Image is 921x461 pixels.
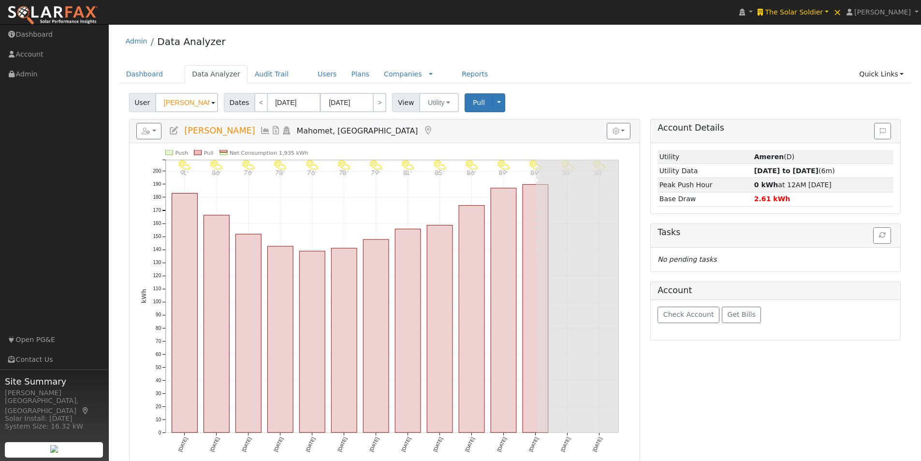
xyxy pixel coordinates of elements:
text: [DATE] [560,436,571,453]
text: 90 [156,312,161,318]
rect: onclick="" [427,225,453,433]
text: 40 [156,378,161,383]
text: 200 [153,168,161,174]
div: [GEOGRAPHIC_DATA], [GEOGRAPHIC_DATA] [5,396,103,416]
text: 80 [156,326,161,331]
text: 170 [153,208,161,213]
p: 79° [367,170,384,175]
button: Utility [419,93,459,112]
p: 86° [208,170,225,175]
text: 110 [153,286,161,292]
button: Pull [465,93,493,112]
button: Get Bills [722,307,761,323]
p: 85° [431,170,448,175]
td: Base Draw [658,192,752,206]
rect: onclick="" [299,251,325,432]
td: Utility [658,150,752,164]
p: 91° [176,170,193,175]
i: No pending tasks [658,255,716,263]
text: 100 [153,299,161,305]
a: Login As (last 08/12/2025 7:10:50 AM) [281,126,292,135]
i: 8/01 - PartlyCloudy [274,160,286,170]
text: 30 [156,391,161,396]
p: 78° [336,170,352,175]
span: View [392,93,420,112]
a: Bills [271,126,281,135]
text: kWh [141,289,147,303]
text: [DATE] [209,436,220,453]
a: Map [81,407,90,415]
text: [DATE] [432,436,443,453]
p: 81° [399,170,416,175]
i: 8/09 - PartlyCloudy [529,160,541,170]
p: 78° [272,170,289,175]
rect: onclick="" [491,188,516,432]
button: Issue History [874,123,891,139]
p: 86° [463,170,480,175]
i: 7/31 - PartlyCloudy [242,160,254,170]
text: Push [175,150,188,156]
text: [DATE] [400,436,411,453]
span: [PERSON_NAME] [854,8,911,16]
span: Pull [473,99,485,106]
div: Solar Install: [DATE] [5,414,103,424]
h5: Tasks [658,227,893,238]
td: at 12AM [DATE] [752,178,893,192]
i: 8/04 - PartlyCloudy [370,160,382,170]
span: Dates [224,93,255,112]
p: 76° [304,170,321,175]
strong: ID: 1471, authorized: 08/11/25 [754,153,784,161]
text: 60 [156,352,161,357]
text: [DATE] [241,436,252,453]
span: Get Bills [728,311,756,318]
a: Quick Links [852,65,911,83]
text: 160 [153,221,161,226]
span: × [833,6,842,18]
a: Edit User (35167) [169,126,179,135]
a: Admin [126,37,147,45]
a: > [373,93,386,112]
button: Check Account [658,307,719,323]
div: [PERSON_NAME] [5,388,103,398]
div: System Size: 16.32 kW [5,421,103,431]
rect: onclick="" [395,229,421,433]
a: Dashboard [119,65,171,83]
span: Site Summary [5,375,103,388]
text: Net Consumption 1,935 kWh [230,150,308,156]
input: Select a User [155,93,218,112]
text: 0 [158,430,161,435]
a: Multi-Series Graph [260,126,271,135]
text: [DATE] [496,436,507,453]
td: Utility Data [658,164,752,178]
a: Users [310,65,344,83]
strong: [DATE] to [DATE] [754,167,819,175]
text: [DATE] [464,436,475,453]
span: User [129,93,156,112]
span: The Solar Soldier [765,8,823,16]
i: 7/29 - PartlyCloudy [178,160,190,170]
text: 120 [153,273,161,279]
text: 10 [156,417,161,422]
rect: onclick="" [459,206,484,433]
i: 8/07 - PartlyCloudy [466,160,478,170]
rect: onclick="" [363,239,389,432]
text: [DATE] [592,436,603,453]
span: (6m) [754,167,835,175]
a: Data Analyzer [157,36,225,47]
text: 20 [156,404,161,409]
button: Refresh [873,227,891,244]
rect: onclick="" [267,246,293,432]
rect: onclick="" [172,193,197,433]
span: Deck [784,153,794,161]
img: SolarFax [7,5,98,26]
text: 130 [153,260,161,266]
rect: onclick="" [331,248,357,432]
td: Peak Push Hour [658,178,752,192]
i: 7/30 - PartlyCloudy [210,160,222,170]
span: Mahomet, [GEOGRAPHIC_DATA] [297,126,418,135]
a: Audit Trail [248,65,296,83]
i: 8/03 - PartlyCloudy [338,160,350,170]
strong: 2.61 kWh [754,195,790,203]
p: 89° [527,170,544,175]
a: Data Analyzer [185,65,248,83]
